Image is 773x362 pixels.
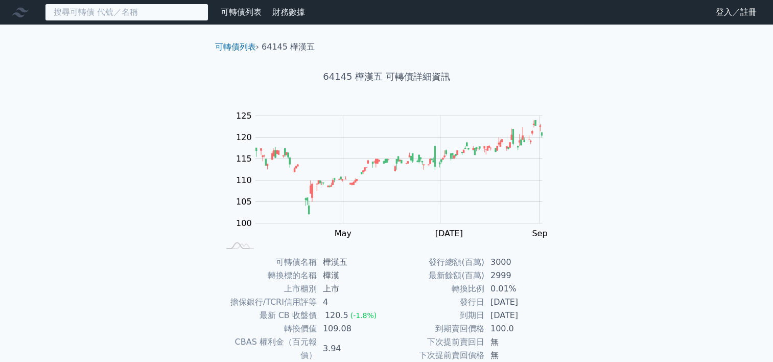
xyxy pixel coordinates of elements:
td: 轉換價值 [219,322,317,335]
td: 2999 [484,269,554,282]
tspan: 100 [236,218,252,228]
td: 3000 [484,256,554,269]
tspan: 105 [236,197,252,207]
td: 3.94 [317,335,387,362]
tspan: [DATE] [435,229,463,238]
a: 財務數據 [272,7,305,17]
td: 109.08 [317,322,387,335]
li: 64145 樺漢五 [262,41,315,53]
td: 擔保銀行/TCRI信用評等 [219,296,317,309]
td: 0.01% [484,282,554,296]
a: 登入／註冊 [708,4,765,20]
div: 120.5 [323,309,350,322]
td: 下次提前賣回價格 [387,349,484,362]
td: 樺漢 [317,269,387,282]
a: 可轉債列表 [215,42,256,52]
td: 轉換標的名稱 [219,269,317,282]
input: 搜尋可轉債 代號／名稱 [45,4,208,21]
td: 轉換比例 [387,282,484,296]
td: 發行總額(百萬) [387,256,484,269]
td: [DATE] [484,309,554,322]
td: 可轉債名稱 [219,256,317,269]
td: 4 [317,296,387,309]
td: 最新 CB 收盤價 [219,309,317,322]
td: 上市 [317,282,387,296]
td: CBAS 權利金（百元報價） [219,335,317,362]
td: 無 [484,335,554,349]
h1: 64145 樺漢五 可轉債詳細資訊 [207,70,567,84]
td: 100.0 [484,322,554,335]
td: 發行日 [387,296,484,309]
tspan: 125 [236,111,252,121]
tspan: 120 [236,132,252,142]
li: › [215,41,259,53]
tspan: 115 [236,154,252,164]
td: 到期日 [387,309,484,322]
g: Chart [230,111,557,238]
tspan: Sep [532,229,547,238]
td: 到期賣回價格 [387,322,484,335]
td: 上市櫃別 [219,282,317,296]
td: 樺漢五 [317,256,387,269]
tspan: May [335,229,352,238]
tspan: 110 [236,175,252,185]
td: 下次提前賣回日 [387,335,484,349]
td: 最新餘額(百萬) [387,269,484,282]
td: 無 [484,349,554,362]
span: (-1.8%) [350,311,377,320]
td: [DATE] [484,296,554,309]
a: 可轉債列表 [221,7,262,17]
